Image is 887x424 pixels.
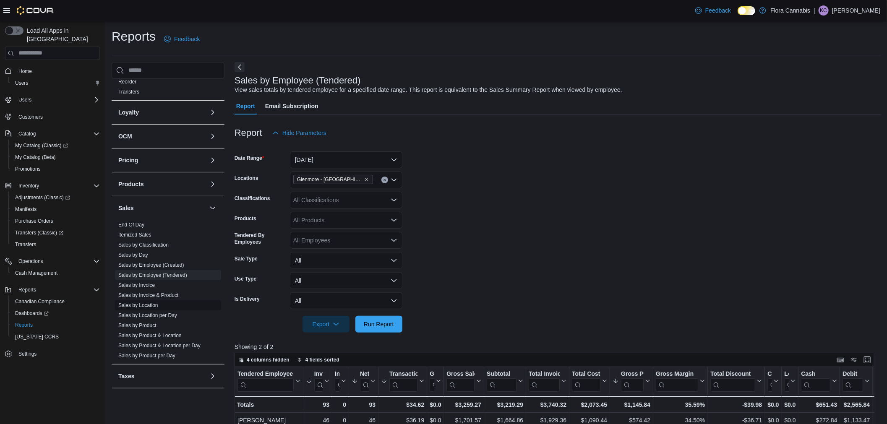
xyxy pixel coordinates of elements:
[237,370,300,391] button: Tendered Employee
[8,239,103,250] button: Transfers
[265,98,318,114] span: Email Subscription
[290,272,402,289] button: All
[738,6,755,15] input: Dark Mode
[360,370,369,391] div: Net Sold
[118,156,206,164] button: Pricing
[314,370,323,378] div: Invoices Sold
[710,370,755,391] div: Total Discount
[118,282,155,289] span: Sales by Invoice
[8,140,103,151] a: My Catalog (Classic)
[12,164,100,174] span: Promotions
[294,355,343,365] button: 4 fields sorted
[529,370,560,378] div: Total Invoiced
[8,307,103,319] a: Dashboards
[8,331,103,343] button: [US_STATE] CCRS
[801,370,837,391] button: Cash
[529,400,566,410] div: $3,740.32
[12,192,100,203] span: Adjustments (Classic)
[738,15,738,16] span: Dark Mode
[572,370,607,391] button: Total Cost
[12,228,100,238] span: Transfers (Classic)
[5,62,100,382] nav: Complex example
[621,370,644,391] div: Gross Profit
[8,77,103,89] button: Users
[118,156,138,164] h3: Pricing
[862,355,872,365] button: Enter fullscreen
[656,370,698,391] div: Gross Margin
[529,370,560,391] div: Total Invoiced
[12,192,73,203] a: Adjustments (Classic)
[12,308,100,318] span: Dashboards
[15,66,100,76] span: Home
[15,285,100,295] span: Reports
[112,28,156,45] h1: Reports
[236,98,255,114] span: Report
[770,5,810,16] p: Flora Cannabis
[2,128,103,140] button: Catalog
[15,270,57,276] span: Cash Management
[308,316,344,333] span: Export
[118,282,155,288] a: Sales by Invoice
[2,111,103,123] button: Customers
[613,370,650,391] button: Gross Profit
[15,194,70,201] span: Adjustments (Classic)
[2,94,103,106] button: Users
[306,370,329,391] button: Invoices Sold
[306,400,329,410] div: 93
[335,370,339,391] div: Invoices Ref
[18,182,39,189] span: Inventory
[784,370,789,378] div: Loyalty Redemptions
[235,195,270,202] label: Classifications
[118,79,136,85] a: Reorder
[8,267,103,279] button: Cash Management
[487,370,523,391] button: Subtotal
[15,166,41,172] span: Promotions
[430,400,441,410] div: $0.00
[767,370,779,391] button: Cashback
[15,285,39,295] button: Reports
[389,370,417,378] div: Transaction Average
[12,268,100,278] span: Cash Management
[801,370,830,378] div: Cash
[12,228,67,238] a: Transfers (Classic)
[118,108,139,117] h3: Loyalty
[15,95,100,105] span: Users
[18,96,31,103] span: Users
[381,370,424,391] button: Transaction Average
[118,180,206,188] button: Products
[118,352,175,359] span: Sales by Product per Day
[18,258,43,265] span: Operations
[118,323,157,328] a: Sales by Product
[235,128,262,138] h3: Report
[335,370,339,378] div: Invoices Ref
[118,221,144,228] span: End Of Day
[118,132,206,140] button: OCM
[118,242,169,248] a: Sales by Classification
[208,131,218,141] button: OCM
[8,203,103,215] button: Manifests
[12,297,68,307] a: Canadian Compliance
[18,286,36,293] span: Reports
[12,204,40,214] a: Manifests
[118,78,136,85] span: Reorder
[15,181,100,191] span: Inventory
[293,175,373,184] span: Glenmore - Kelowna - 450374
[15,181,42,191] button: Inventory
[572,400,607,410] div: $2,073.45
[446,370,481,391] button: Gross Sales
[487,400,523,410] div: $3,219.29
[303,316,350,333] button: Export
[12,164,44,174] a: Promotions
[2,180,103,192] button: Inventory
[208,179,218,189] button: Products
[314,370,323,391] div: Invoices Sold
[705,6,731,15] span: Feedback
[118,343,201,349] a: Sales by Product & Location per Day
[364,320,394,328] span: Run Report
[235,296,260,302] label: Is Delivery
[12,140,71,151] a: My Catalog (Classic)
[656,370,698,378] div: Gross Margin
[235,276,256,282] label: Use Type
[174,35,200,43] span: Feedback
